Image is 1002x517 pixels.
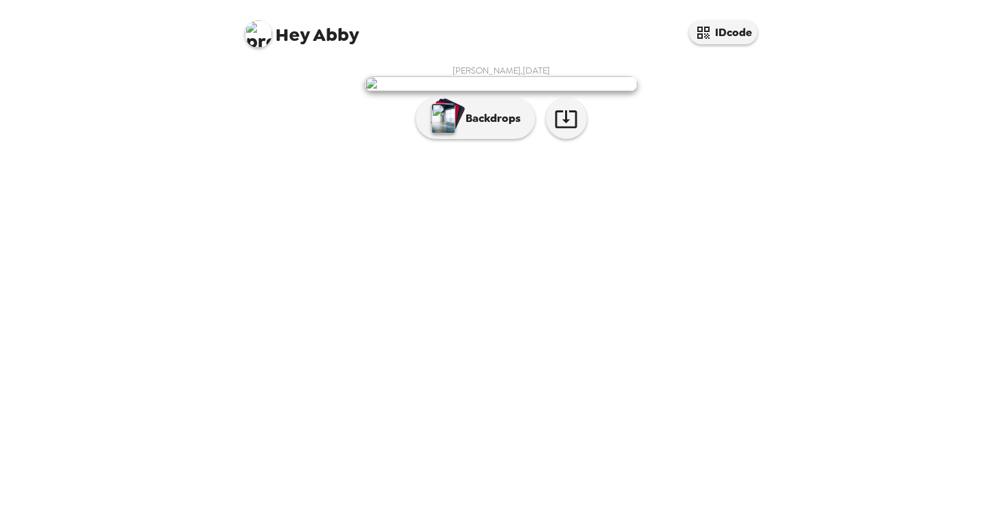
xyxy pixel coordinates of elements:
[245,14,359,44] span: Abby
[365,76,637,91] img: user
[459,110,521,127] p: Backdrops
[416,98,535,139] button: Backdrops
[245,20,272,48] img: profile pic
[453,65,550,76] span: [PERSON_NAME] , [DATE]
[689,20,757,44] button: IDcode
[275,22,309,47] span: Hey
